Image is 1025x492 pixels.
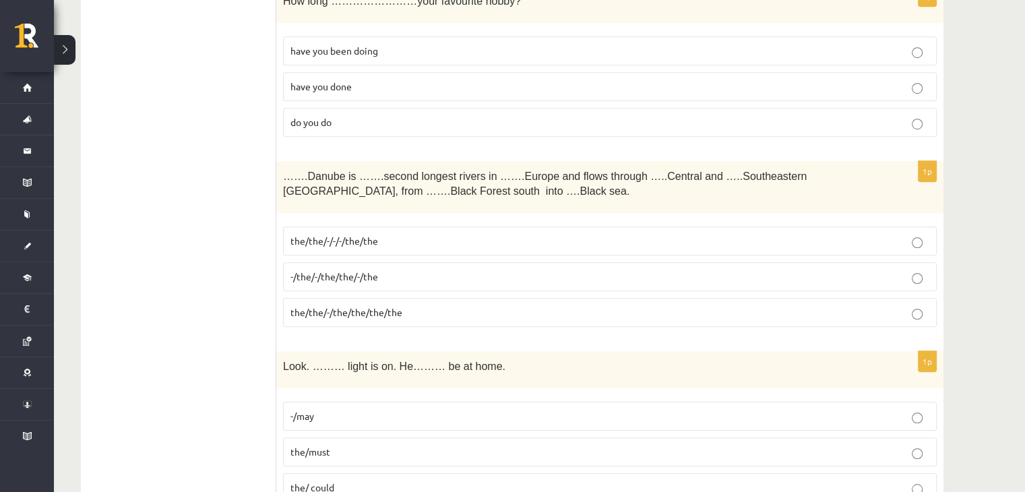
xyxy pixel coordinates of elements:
[290,80,352,92] span: have you done
[912,47,923,58] input: have you been doing
[283,171,807,197] span: …….Danube is …….second longest rivers in …….Europe and flows through …..Central and …..Southeaste...
[290,410,314,422] span: -/may
[290,306,402,318] span: the/the/-/the/the/the/the
[912,273,923,284] input: -/the/-/the/the/-/the
[918,160,937,182] p: 1p
[912,237,923,248] input: the/the/-/-/-/the/the
[290,445,330,458] span: the/must
[290,235,378,247] span: the/the/-/-/-/the/the
[290,116,332,128] span: do you do
[912,412,923,423] input: -/may
[290,44,378,57] span: have you been doing
[15,24,54,57] a: Rīgas 1. Tālmācības vidusskola
[912,83,923,94] input: have you done
[912,119,923,129] input: do you do
[918,350,937,372] p: 1p
[290,270,378,282] span: -/the/-/the/the/-/the
[912,309,923,319] input: the/the/-/the/the/the/the
[283,361,505,372] span: Look. ……… light is on. He……… be at home.
[912,448,923,459] input: the/must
